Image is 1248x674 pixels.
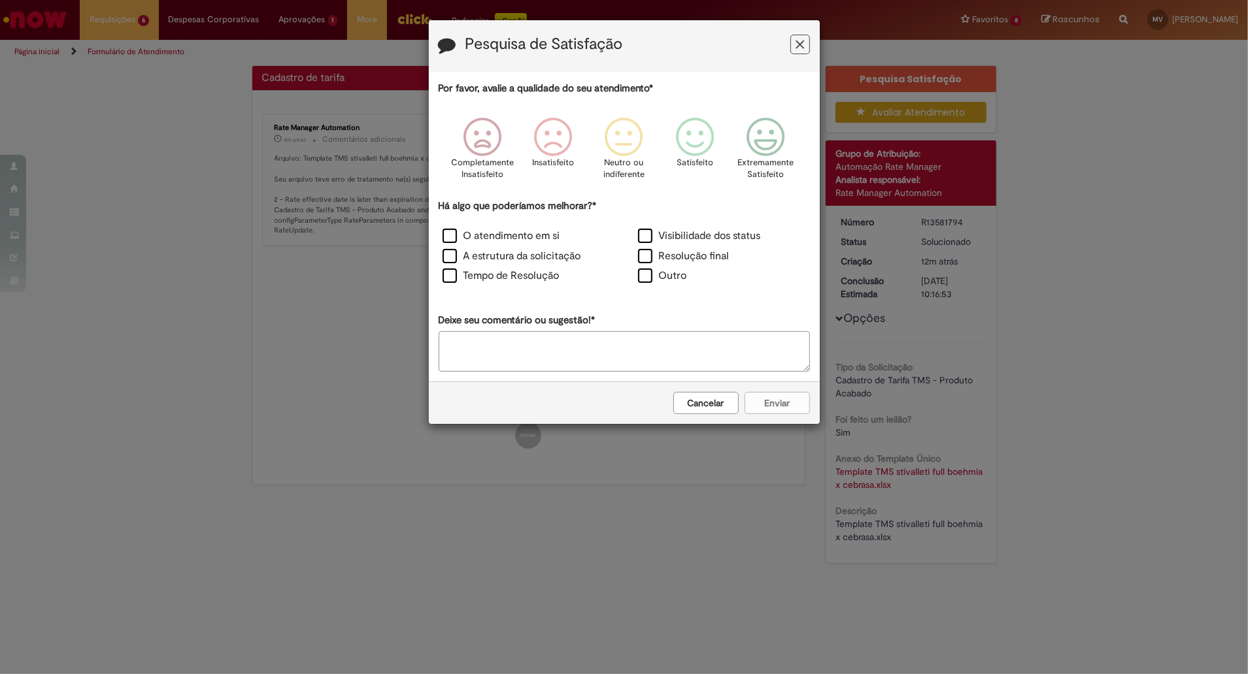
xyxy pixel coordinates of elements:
[443,268,560,283] label: Tempo de Resolução
[439,82,654,95] label: Por favor, avalie a qualidade do seu atendimento*
[673,392,739,414] button: Cancelar
[443,249,581,264] label: A estrutura da solicitação
[443,229,560,244] label: O atendimento em si
[520,108,586,197] div: Insatisfeito
[732,108,799,197] div: Extremamente Satisfeito
[439,313,596,327] label: Deixe seu comentário ou sugestão!*
[677,157,713,169] p: Satisfeito
[638,249,730,264] label: Resolução final
[451,157,514,181] p: Completamente Insatisfeito
[662,108,728,197] div: Satisfeito
[638,229,761,244] label: Visibilidade dos status
[439,199,810,287] div: Há algo que poderíamos melhorar?*
[600,157,647,181] p: Neutro ou indiferente
[465,36,623,53] label: Pesquisa de Satisfação
[638,268,687,283] label: Outro
[737,157,794,181] p: Extremamente Satisfeito
[532,157,574,169] p: Insatisfeito
[590,108,657,197] div: Neutro ou indiferente
[449,108,516,197] div: Completamente Insatisfeito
